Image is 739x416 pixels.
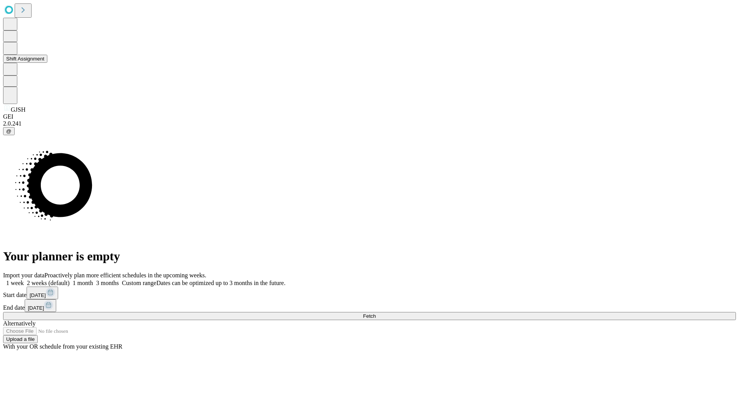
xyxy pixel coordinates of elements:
[122,280,156,286] span: Custom range
[3,320,35,327] span: Alternatively
[6,280,24,286] span: 1 week
[28,305,44,311] span: [DATE]
[3,335,38,343] button: Upload a file
[45,272,206,278] span: Proactively plan more efficient schedules in the upcoming weeks.
[3,272,45,278] span: Import your data
[27,287,58,299] button: [DATE]
[27,280,70,286] span: 2 weeks (default)
[11,106,25,113] span: GJSH
[25,299,56,312] button: [DATE]
[3,120,736,127] div: 2.0.241
[3,127,15,135] button: @
[3,312,736,320] button: Fetch
[3,113,736,120] div: GEI
[73,280,93,286] span: 1 month
[3,299,736,312] div: End date
[3,287,736,299] div: Start date
[6,128,12,134] span: @
[3,55,47,63] button: Shift Assignment
[3,249,736,263] h1: Your planner is empty
[156,280,285,286] span: Dates can be optimized up to 3 months in the future.
[30,292,46,298] span: [DATE]
[363,313,376,319] span: Fetch
[96,280,119,286] span: 3 months
[3,343,122,350] span: With your OR schedule from your existing EHR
